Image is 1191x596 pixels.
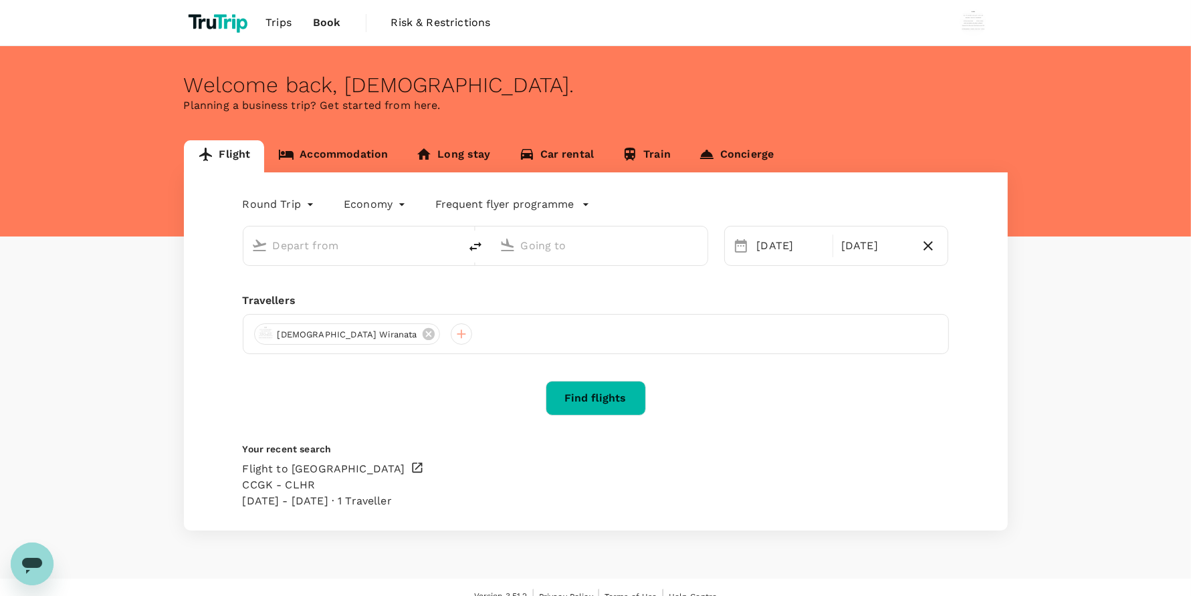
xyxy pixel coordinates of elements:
[243,293,949,309] div: Travellers
[435,196,574,212] p: Frequent flyer programme
[243,442,949,456] p: Your recent search
[184,98,1008,114] p: Planning a business trip? Get started from here.
[184,73,1008,98] div: Welcome back , [DEMOGRAPHIC_DATA] .
[264,140,402,172] a: Accommodation
[391,15,491,31] span: Risk & Restrictions
[243,461,405,477] div: Flight to [GEOGRAPHIC_DATA]
[243,477,405,493] div: CCGK - CLHR
[608,140,685,172] a: Train
[11,543,53,585] iframe: Button to launch messaging window
[698,244,701,247] button: Open
[184,140,265,172] a: Flight
[273,235,431,256] input: Depart from
[435,196,590,212] button: Frequent flyer programme
[459,231,492,263] button: delete
[313,15,341,31] span: Book
[269,328,425,341] span: [DEMOGRAPHIC_DATA] Wiranata
[265,15,292,31] span: Trips
[184,8,255,37] img: TruTrip logo
[836,233,914,259] div: [DATE]
[450,244,453,247] button: Open
[243,493,405,509] div: [DATE] - [DATE] · 1 Traveller
[546,381,646,416] button: Find flights
[344,194,409,215] div: Economy
[402,140,504,172] a: Long stay
[243,194,318,215] div: Round Trip
[257,326,274,342] img: avatar-655f099880fca.png
[254,323,440,345] div: [DEMOGRAPHIC_DATA] Wiranata
[685,140,788,172] a: Concierge
[505,140,609,172] a: Car rental
[752,233,830,259] div: [DATE]
[960,9,986,36] img: Wisnu Wiranata
[521,235,679,256] input: Going to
